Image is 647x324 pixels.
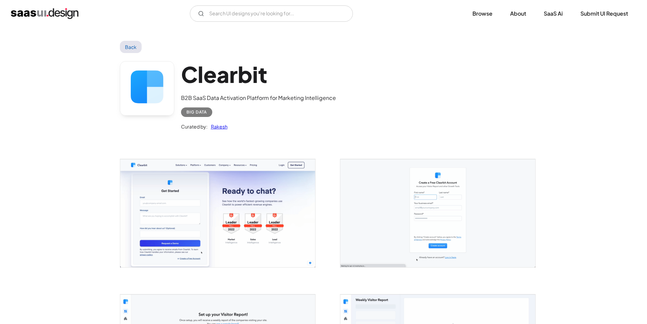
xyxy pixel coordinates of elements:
[186,108,207,116] div: Big Data
[340,159,535,267] img: 642417ed75222ad03b56f6ee_Clearbit%20Create%20Free%20Account.png
[120,159,315,267] a: open lightbox
[502,6,534,21] a: About
[120,159,315,267] img: 642417eeb999f313aae9725a_Clearbit%20Get%20Started.png
[208,122,228,131] a: Rakesh
[181,61,336,87] h1: Clearbit
[120,41,142,53] a: Back
[11,8,78,19] a: home
[190,5,353,22] input: Search UI designs you're looking for...
[190,5,353,22] form: Email Form
[181,122,208,131] div: Curated by:
[464,6,501,21] a: Browse
[536,6,571,21] a: SaaS Ai
[340,159,535,267] a: open lightbox
[572,6,636,21] a: Submit UI Request
[181,94,336,102] div: B2B SaaS Data Activation Platform for Marketing Intelligence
